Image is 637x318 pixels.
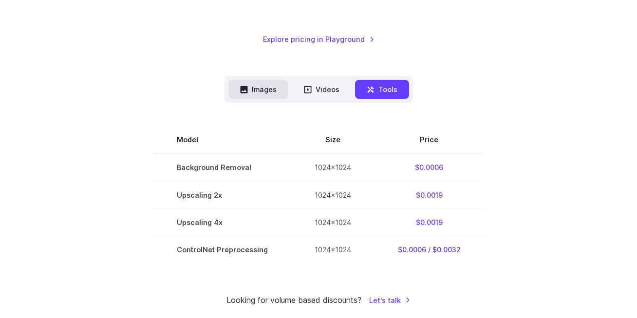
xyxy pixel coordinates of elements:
td: $0.0019 [375,181,484,208]
small: Looking for volume based discounts? [226,294,361,307]
a: Let's talk [369,295,411,306]
td: Background Removal [153,153,291,181]
td: Upscaling 4x [153,208,291,236]
th: Size [291,126,375,153]
button: Videos [292,80,351,99]
a: Explore pricing in Playground [263,34,375,45]
th: Model [153,126,291,153]
td: 1024x1024 [291,236,375,263]
td: ControlNet Preprocessing [153,236,291,263]
td: $0.0006 / $0.0032 [375,236,484,263]
td: 1024x1024 [291,153,375,181]
button: Tools [355,80,409,99]
td: 1024x1024 [291,181,375,208]
th: Price [375,126,484,153]
td: 1024x1024 [291,208,375,236]
td: $0.0019 [375,208,484,236]
td: Upscaling 2x [153,181,291,208]
td: $0.0006 [375,153,484,181]
button: Images [228,80,288,99]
